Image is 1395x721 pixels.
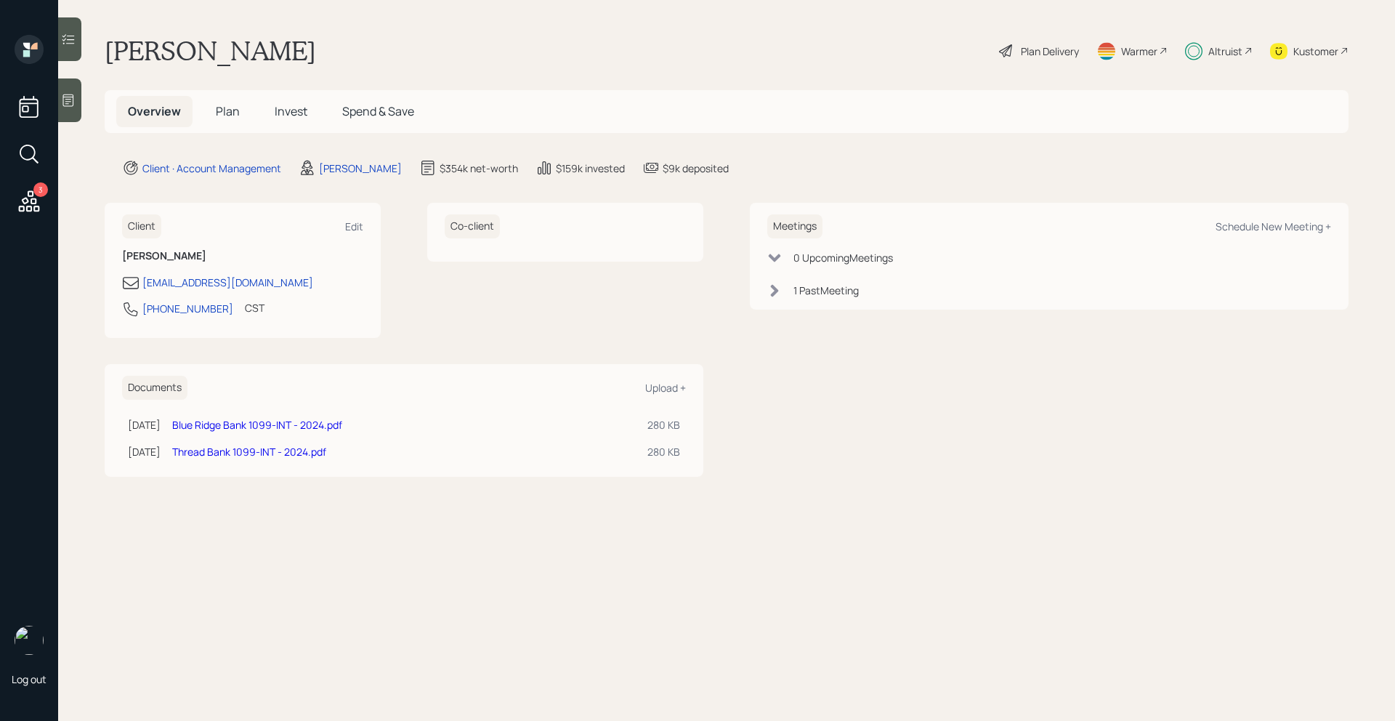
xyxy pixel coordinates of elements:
[275,103,307,119] span: Invest
[216,103,240,119] span: Plan
[122,376,187,400] h6: Documents
[128,444,161,459] div: [DATE]
[128,103,181,119] span: Overview
[142,275,313,290] div: [EMAIL_ADDRESS][DOMAIN_NAME]
[172,418,342,432] a: Blue Ridge Bank 1099-INT - 2024.pdf
[142,161,281,176] div: Client · Account Management
[33,182,48,197] div: 3
[767,214,822,238] h6: Meetings
[122,250,363,262] h6: [PERSON_NAME]
[647,417,680,432] div: 280 KB
[793,250,893,265] div: 0 Upcoming Meeting s
[1208,44,1242,59] div: Altruist
[647,444,680,459] div: 280 KB
[122,214,161,238] h6: Client
[440,161,518,176] div: $354k net-worth
[142,301,233,316] div: [PHONE_NUMBER]
[1021,44,1079,59] div: Plan Delivery
[445,214,500,238] h6: Co-client
[645,381,686,395] div: Upload +
[1121,44,1157,59] div: Warmer
[793,283,859,298] div: 1 Past Meeting
[663,161,729,176] div: $9k deposited
[128,417,161,432] div: [DATE]
[1293,44,1338,59] div: Kustomer
[245,300,264,315] div: CST
[105,35,316,67] h1: [PERSON_NAME]
[345,219,363,233] div: Edit
[12,672,46,686] div: Log out
[1216,219,1331,233] div: Schedule New Meeting +
[15,626,44,655] img: michael-russo-headshot.png
[342,103,414,119] span: Spend & Save
[172,445,326,459] a: Thread Bank 1099-INT - 2024.pdf
[319,161,402,176] div: [PERSON_NAME]
[556,161,625,176] div: $159k invested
